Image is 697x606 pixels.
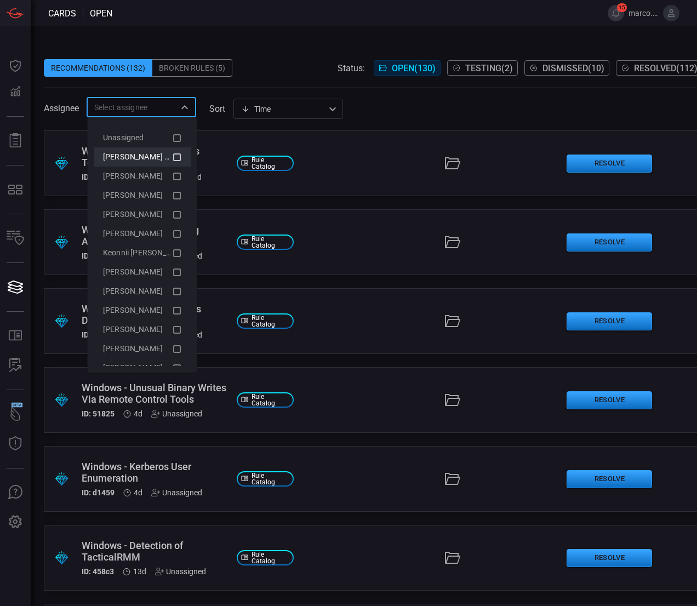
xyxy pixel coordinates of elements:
[629,9,659,18] span: marco.[PERSON_NAME]
[103,248,190,257] span: Keonnii [PERSON_NAME]
[82,488,115,497] h5: ID: d1459
[134,409,142,418] span: Aug 14, 2025 2:08 AM
[94,147,191,167] li: Marco Villarruel (Myself)
[90,100,175,114] input: Select assignee
[103,344,163,353] span: [PERSON_NAME]
[82,251,115,260] h5: ID: 73d61
[44,59,152,77] div: Recommendations (132)
[524,60,609,76] button: Dismissed(10)
[94,301,191,320] li: Nicholas Witte
[94,262,191,282] li: Mosaab Sadeia
[82,224,228,247] div: Windows - Port Forwarding Attempt Via SSH
[94,128,191,147] li: Unassigned
[44,103,79,113] span: Assignee
[103,171,163,180] span: [PERSON_NAME]
[252,315,289,328] span: Rule Catalog
[447,60,518,76] button: Testing(2)
[542,63,604,73] span: Dismissed ( 10 )
[252,393,289,407] span: Rule Catalog
[392,63,436,73] span: Open ( 130 )
[2,79,28,105] button: Detections
[608,5,624,21] button: 15
[567,549,652,567] button: Resolve
[252,551,289,564] span: Rule Catalog
[94,320,191,339] li: Paul Nsonga
[82,461,228,484] div: Windows - Kerberos User Enumeration
[252,472,289,485] span: Rule Catalog
[177,100,192,115] button: Close
[94,167,191,186] li: Alejandro Castillo
[82,303,228,326] div: Windows - Remote Process Discovery via Tasklist
[567,233,652,251] button: Resolve
[567,155,652,173] button: Resolve
[252,157,289,170] span: Rule Catalog
[151,488,202,497] div: Unassigned
[103,191,163,199] span: [PERSON_NAME]
[2,128,28,154] button: Reports
[82,145,228,168] div: Windows - Possible Teams Tokens Mining Attempt
[94,224,191,243] li: Dashley Castellano
[48,8,76,19] span: Cards
[617,3,627,12] span: 15
[103,363,163,372] span: [PERSON_NAME]
[82,173,114,181] h5: ID: ca31b
[94,339,191,358] li: Paul Patterson
[103,325,163,334] span: [PERSON_NAME]
[94,186,191,205] li: Alex Diaz
[103,210,163,219] span: [PERSON_NAME]
[82,540,228,563] div: Windows - Detection of TacticalRMM
[155,567,206,576] div: Unassigned
[151,409,202,418] div: Unassigned
[567,312,652,330] button: Resolve
[2,274,28,300] button: Cards
[134,488,142,497] span: Aug 14, 2025 2:08 AM
[152,59,232,77] div: Broken Rules (5)
[103,152,193,161] span: [PERSON_NAME] (Myself)
[2,509,28,535] button: Preferences
[2,479,28,506] button: Ask Us A Question
[2,225,28,251] button: Inventory
[103,267,163,276] span: [PERSON_NAME]
[82,409,115,418] h5: ID: 51825
[103,306,163,315] span: [PERSON_NAME]
[252,236,289,249] span: Rule Catalog
[94,205,191,224] li: Bianca Reynolds
[338,63,365,73] span: Status:
[103,229,163,238] span: [PERSON_NAME]
[374,60,441,76] button: Open(130)
[567,470,652,488] button: Resolve
[103,287,163,295] span: [PERSON_NAME]
[567,391,652,409] button: Resolve
[2,53,28,79] button: Dashboard
[2,176,28,203] button: MITRE - Detection Posture
[209,104,225,114] label: sort
[2,352,28,379] button: ALERT ANALYSIS
[82,567,114,576] h5: ID: 458c3
[133,567,146,576] span: Aug 05, 2025 4:03 AM
[82,382,228,405] div: Windows - Unusual Binary Writes Via Remote Control Tools
[241,104,325,115] div: Time
[465,63,513,73] span: Testing ( 2 )
[94,282,191,301] li: Nabeel Sohail
[82,330,115,339] h5: ID: dd179
[94,243,191,262] li: Keonnii Ashman
[2,401,28,427] button: Wingman
[2,431,28,457] button: Threat Intelligence
[90,8,112,19] span: open
[103,133,144,142] span: Unassigned
[94,358,191,378] li: Tigran Terpandjian
[2,323,28,349] button: Rule Catalog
